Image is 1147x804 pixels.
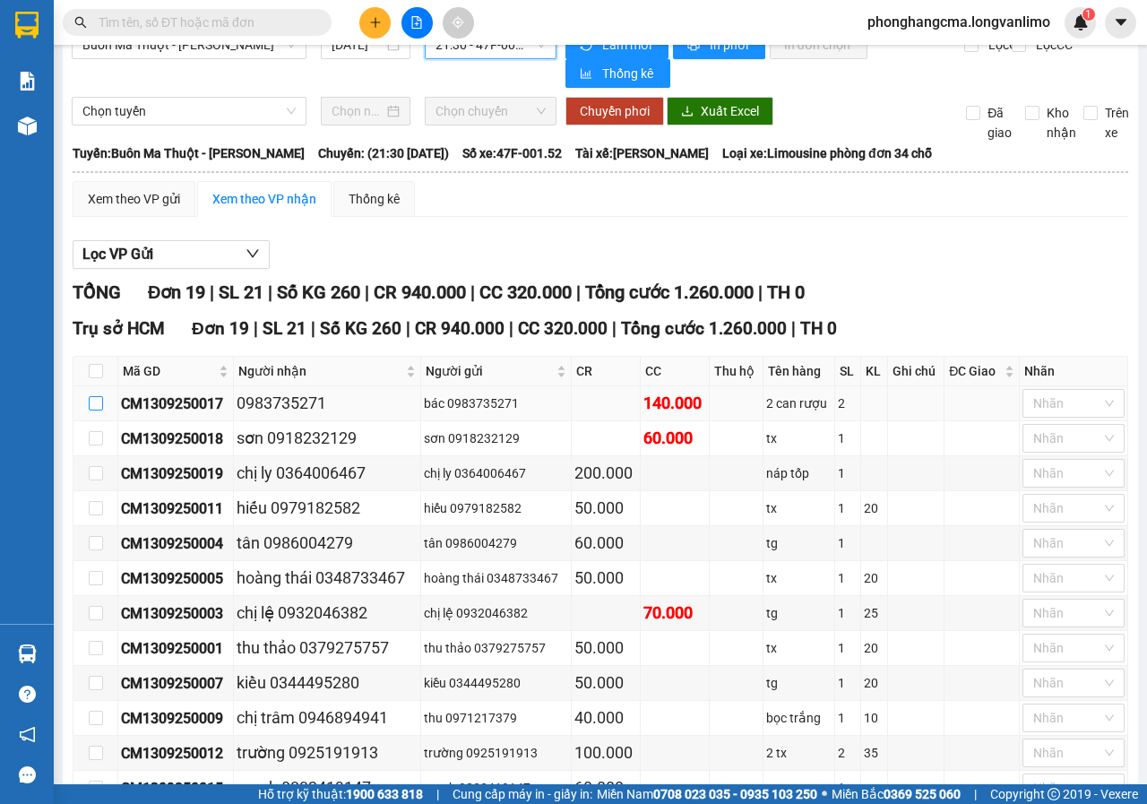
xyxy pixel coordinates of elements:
[602,64,656,83] span: Thống kê
[88,189,180,209] div: Xem theo VP gửi
[258,784,423,804] span: Hỗ trợ kỹ thuật:
[118,526,234,561] td: CM1309250004
[585,281,754,303] span: Tổng cước 1.260.000
[574,775,637,800] div: 60.000
[710,357,763,386] th: Thu hộ
[318,143,449,163] span: Chuyến: (21:30 [DATE])
[1098,103,1136,143] span: Trên xe
[121,602,230,625] div: CM1309250003
[864,743,884,763] div: 35
[766,463,832,483] div: náp tốp
[424,533,568,553] div: tân 0986004279
[254,318,258,339] span: |
[424,568,568,588] div: hoàng thái 0348733467
[575,143,709,163] span: Tài xế: [PERSON_NAME]
[838,673,858,693] div: 1
[766,708,832,728] div: bọc trắng
[838,568,858,588] div: 1
[99,13,310,32] input: Tìm tên, số ĐT hoặc mã đơn
[277,281,360,303] span: Số KG 260
[981,35,1028,55] span: Lọc CR
[800,318,837,339] span: TH 0
[766,778,832,798] div: tg
[424,603,568,623] div: chị lệ 0932046382
[565,30,668,59] button: syncLàm mới
[838,428,858,448] div: 1
[453,784,592,804] span: Cung cấp máy in - giấy in:
[263,318,306,339] span: SL 21
[653,787,817,801] strong: 0708 023 035 - 0935 103 250
[766,498,832,518] div: tx
[401,7,433,39] button: file-add
[121,567,230,590] div: CM1309250005
[346,787,423,801] strong: 1900 633 818
[1029,35,1075,55] span: Lọc CC
[838,743,858,763] div: 2
[838,708,858,728] div: 1
[838,603,858,623] div: 1
[980,103,1019,143] span: Đã giao
[82,243,153,265] span: Lọc VP Gửi
[118,596,234,631] td: CM1309250003
[349,189,400,209] div: Thống kê
[1105,7,1136,39] button: caret-down
[763,357,835,386] th: Tên hàng
[576,281,581,303] span: |
[118,736,234,771] td: CM1309250012
[237,705,418,731] div: chị trâm 0946894941
[19,686,36,703] span: question-circle
[74,16,87,29] span: search
[19,726,36,743] span: notification
[574,705,637,731] div: 40.000
[864,498,884,518] div: 20
[687,39,703,53] span: printer
[210,281,214,303] span: |
[766,638,832,658] div: tx
[311,318,315,339] span: |
[359,7,391,39] button: plus
[424,673,568,693] div: kiều 0344495280
[518,318,608,339] span: CC 320.000
[1073,14,1089,30] img: icon-new-feature
[436,31,545,58] span: 21:30 - 47F-001.52
[838,778,858,798] div: 1
[237,391,418,416] div: 0983735271
[822,791,827,798] span: ⚪️
[580,39,595,53] span: sync
[237,635,418,661] div: thu thảo 0379275757
[949,361,1001,381] span: ĐC Giao
[574,635,637,661] div: 50.000
[641,357,710,386] th: CC
[121,637,230,660] div: CM1309250001
[838,533,858,553] div: 1
[118,701,234,736] td: CM1309250009
[410,16,423,29] span: file-add
[332,35,384,55] input: 13/09/2025
[643,601,706,626] div: 70.000
[424,463,568,483] div: chị ly 0364006467
[118,631,234,666] td: CM1309250001
[667,97,773,125] button: downloadXuất Excel
[237,566,418,591] div: hoàng thái 0348733467
[621,318,787,339] span: Tổng cước 1.260.000
[123,361,215,381] span: Mã GD
[424,638,568,658] div: thu thảo 0379275757
[766,673,832,693] div: tg
[237,461,418,486] div: chị ly 0364006467
[118,491,234,526] td: CM1309250011
[365,281,369,303] span: |
[673,30,765,59] button: printerIn phơi
[574,670,637,696] div: 50.000
[758,281,763,303] span: |
[118,386,234,421] td: CM1309250017
[766,568,832,588] div: tx
[1113,14,1129,30] span: caret-down
[565,97,664,125] button: Chuyển phơi
[121,777,230,800] div: CM1309250015
[415,318,505,339] span: CR 940.000
[574,566,637,591] div: 50.000
[73,281,121,303] span: TỔNG
[18,72,37,91] img: solution-icon
[73,146,305,160] b: Tuyến: Buôn Ma Thuột - [PERSON_NAME]
[766,428,832,448] div: tx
